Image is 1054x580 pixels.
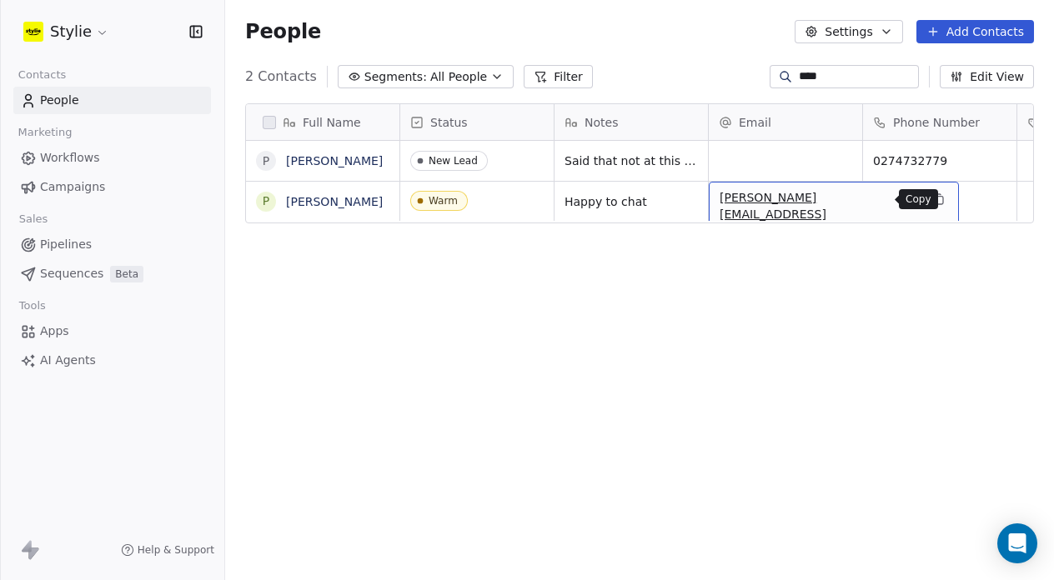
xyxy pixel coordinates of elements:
div: Phone Number [863,104,1016,140]
a: AI Agents [13,347,211,374]
span: Beta [110,266,143,282]
a: Workflows [13,144,211,172]
div: Notes [555,104,708,140]
a: Help & Support [121,543,214,557]
span: Sequences [40,265,103,282]
img: stylie-square-yellow.svg [23,22,43,42]
span: AI Agents [40,352,96,369]
a: People [13,87,211,114]
span: Workflows [40,149,100,167]
span: All People [430,68,487,86]
button: Stylie [20,17,113,46]
span: People [40,92,79,109]
span: Email [739,114,771,131]
span: Apps [40,322,69,340]
span: Happy to chat [565,193,698,210]
span: Phone Number [893,114,980,131]
span: Tools [12,293,53,318]
span: Pipelines [40,236,92,253]
div: P [263,152,269,170]
a: [PERSON_NAME] [286,154,383,167]
span: [PERSON_NAME][EMAIL_ADDRESS][PERSON_NAME][DOMAIN_NAME] [720,189,918,239]
button: Settings [795,20,902,43]
div: Warm [429,195,458,207]
p: Copy [906,192,931,206]
button: Filter [524,65,593,88]
span: Sales [12,207,55,232]
a: SequencesBeta [13,260,211,287]
div: Email [709,104,862,140]
span: Status [430,114,468,131]
div: Open Intercom Messenger [997,523,1037,563]
span: People [245,19,321,44]
a: [PERSON_NAME] [286,195,383,208]
span: Segments: [364,68,427,86]
a: Pipelines [13,231,211,258]
span: Said that not at this stage but maybe we can try later [565,152,698,169]
div: grid [246,141,400,574]
a: Apps [13,317,211,345]
span: Notes [585,114,618,131]
div: Status [400,104,554,140]
span: Stylie [50,21,92,42]
span: Contacts [11,62,73,87]
span: Help & Support [138,543,214,557]
div: Full Name [246,104,399,140]
span: 2 Contacts [245,67,317,87]
span: Marketing [11,120,79,145]
span: Full Name [303,114,361,131]
span: 0274732779 [873,152,1006,169]
span: Campaigns [40,178,105,196]
div: New Lead [429,155,478,167]
button: Add Contacts [916,20,1034,43]
a: Campaigns [13,173,211,201]
div: P [263,192,269,210]
button: Edit View [940,65,1034,88]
